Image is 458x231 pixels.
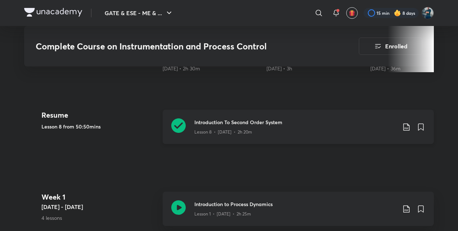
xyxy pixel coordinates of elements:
p: Lesson 1 • [DATE] • 2h 25m [194,211,251,217]
h5: Lesson 8 from 50:50mins [41,123,157,130]
img: avatar [349,10,355,16]
a: Company Logo [24,8,82,18]
p: Lesson 8 • [DATE] • 2h 20m [194,129,252,135]
h3: Introduction to Process Dynamics [194,200,396,208]
img: streak [394,9,401,17]
h4: Resume [41,110,157,121]
button: Enrolled [359,38,422,55]
h5: [DATE] - [DATE] [41,202,157,211]
img: Vinay Upadhyay [422,7,434,19]
h4: Week 1 [41,192,157,202]
div: 9th Jul • 3h [267,65,365,72]
h3: Introduction To Second Order System [194,118,396,126]
div: 6th Jul • 2h 30m [163,65,261,72]
h3: Complete Course on Instrumentation and Process Control [36,41,318,52]
a: Introduction To Second Order SystemLesson 8 • [DATE] • 2h 20m [163,110,434,153]
img: Company Logo [24,8,82,17]
button: avatar [346,7,358,19]
button: GATE & ESE - ME & ... [100,6,178,20]
p: 4 lessons [41,214,157,222]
